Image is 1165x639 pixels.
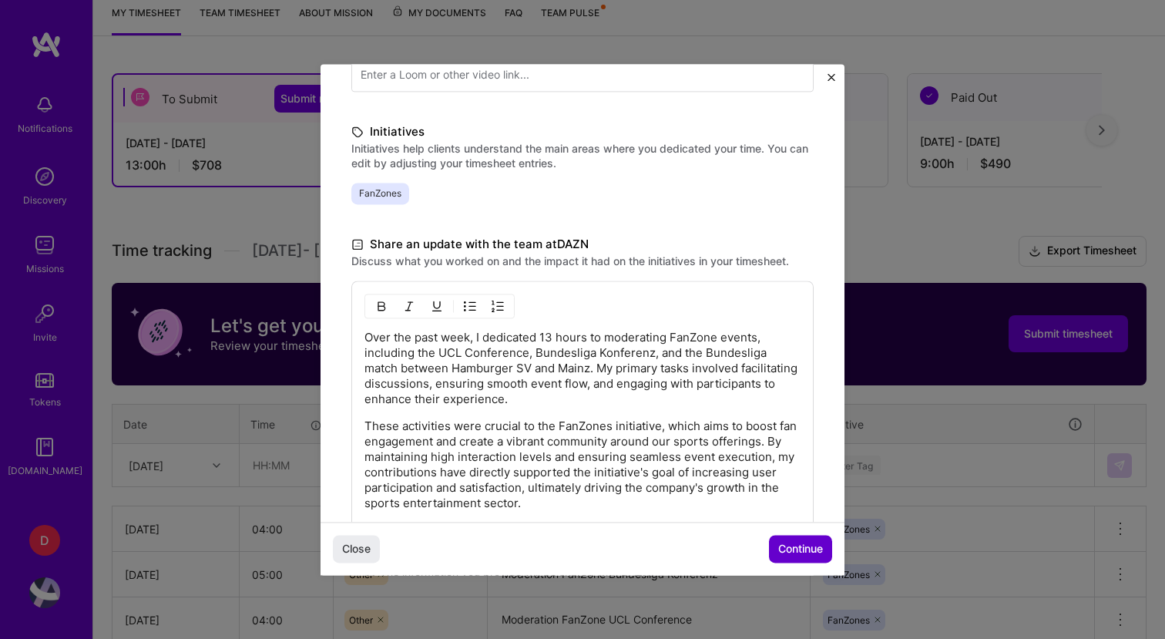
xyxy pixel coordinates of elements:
label: Initiatives [351,123,814,141]
button: Close [828,73,835,89]
i: icon TagBlack [351,123,364,141]
img: Italic [403,300,415,312]
input: Enter a Loom or other video link... [351,58,814,92]
label: Initiatives help clients understand the main areas where you dedicated your time. You can edit by... [351,141,814,170]
span: Continue [778,541,823,557]
span: Close [342,541,371,557]
i: icon DocumentBlack [351,236,364,254]
img: Divider [453,297,454,315]
p: These activities were crucial to the FanZones initiative, which aims to boost fan engagement and ... [364,419,801,511]
img: UL [464,300,476,312]
img: OL [492,300,504,312]
span: FanZones [351,183,409,204]
p: Over the past week, I dedicated 13 hours to moderating FanZone events, including the UCL Conferen... [364,330,801,407]
button: Continue [769,535,832,563]
label: Share an update with the team at DAZN [351,235,814,254]
label: Discuss what you worked on and the impact it had on the initiatives in your timesheet. [351,254,814,268]
img: Underline [431,300,443,312]
button: Close [333,535,380,563]
img: Bold [375,300,388,312]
